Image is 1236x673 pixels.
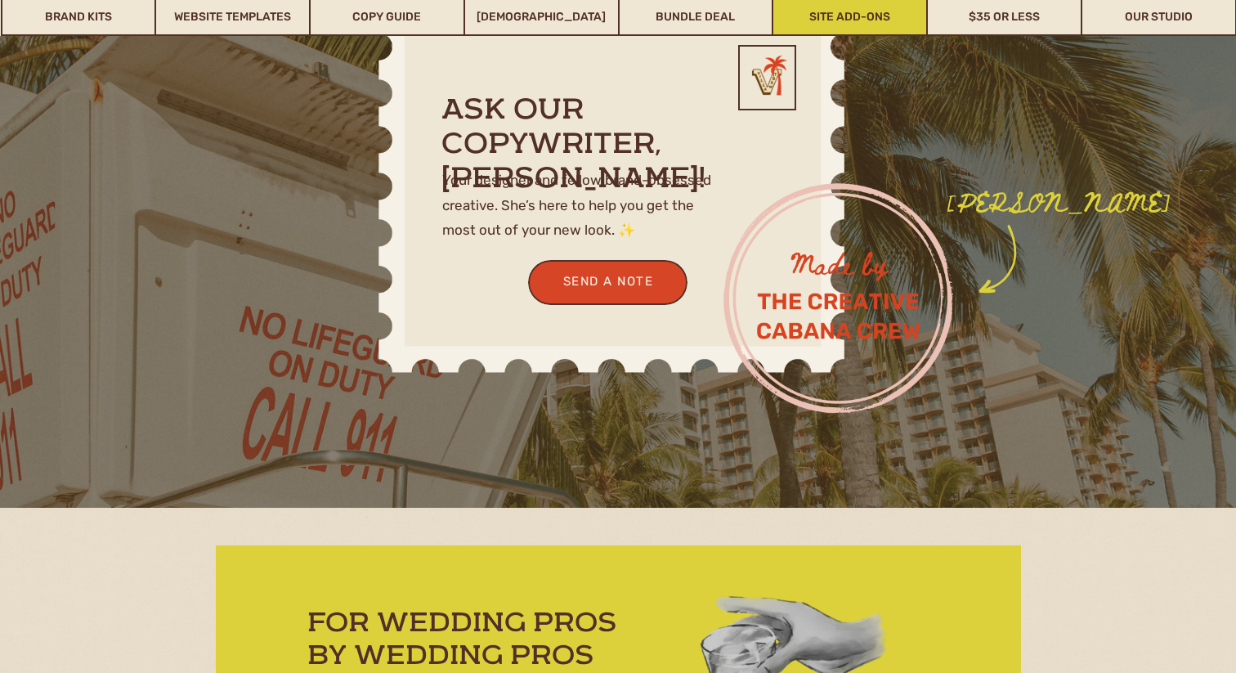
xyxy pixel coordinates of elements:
[442,168,730,236] p: Your designer and fellow brand-obsessed creative. She’s here to help you get the most out of your...
[441,95,774,168] h2: Ask our copywriter, [PERSON_NAME]!
[947,186,1025,229] h3: [PERSON_NAME]
[551,271,665,293] a: send a note
[148,77,618,280] p: You’ll love this if...
[307,608,642,670] h2: for wedding pros by wedding pros
[729,188,947,410] video: Your browser does not support the video tag.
